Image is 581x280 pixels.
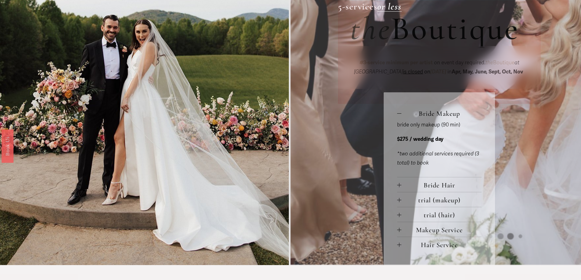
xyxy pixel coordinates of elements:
[486,59,515,66] span: Boutique
[350,58,529,77] p: on
[397,136,443,142] strong: $275 / wedding day
[397,192,482,207] button: trial (makeup)
[486,59,493,66] em: the
[397,177,482,192] button: Bride Hair
[403,69,423,75] span: is closed
[430,69,446,75] em: [DATE]
[401,241,482,249] span: Hair Service
[397,237,482,252] button: Hair Service
[359,59,363,66] em: ✽
[2,129,13,162] a: Book Us
[391,9,520,48] span: Boutique
[397,106,482,120] button: Bride Makeup
[397,120,482,177] div: Bride Makeup
[397,151,479,166] em: *two additional services required (3 total) to book
[377,1,402,12] a: or less
[401,196,482,204] span: trial (makeup)
[401,109,482,118] span: Bride Makeup
[397,207,482,222] button: trial (hair)
[433,59,486,66] span: on event day required.
[446,69,524,75] span: in
[338,1,377,12] strong: 5-services
[397,222,482,237] button: Makeup Service
[401,211,482,219] span: trial (hair)
[452,69,523,75] strong: Apr, May, June, Sept, Oct, Nov
[350,9,391,48] em: the
[401,181,482,189] span: Bride Hair
[401,226,482,234] span: Makeup Service
[397,120,482,130] p: bride only makeup (90 min)
[363,59,433,66] strong: 3-service minimum per artist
